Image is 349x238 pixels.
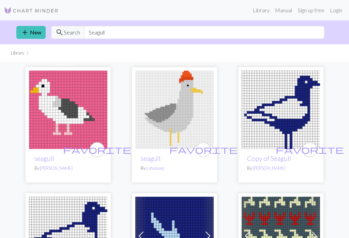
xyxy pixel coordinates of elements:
i: favourite [276,143,344,157]
img: seagull [135,71,214,149]
button: favourite [90,142,105,157]
i: favourite [63,143,131,157]
a: Sign up free [295,3,327,17]
img: seagull [29,71,107,149]
a: [PERSON_NAME] [40,165,73,171]
span: favorite [63,144,131,155]
a: seagull [34,154,54,162]
p: By [34,165,102,172]
p: By [141,165,208,172]
a: Login [327,3,345,17]
span: add [21,28,29,37]
img: Logo [4,6,59,15]
a: Copy of Seagull [247,154,291,162]
button: favourite [302,142,317,157]
span: search [56,28,64,37]
button: favourite [196,142,211,157]
a: Library [250,3,272,17]
span: favorite [276,144,344,155]
img: Seagull [242,71,320,149]
p: By [247,165,315,172]
a: Seagull [242,106,320,112]
a: seagull [29,106,107,112]
a: seagull [135,106,214,112]
a: cahalanej [146,165,164,171]
i: favourite [169,143,238,157]
li: Library [11,50,24,56]
span: Search [64,28,80,36]
a: New [16,26,46,39]
a: seagull [141,154,161,162]
span: favorite [169,144,238,155]
a: [PERSON_NAME] [253,165,285,171]
a: Manual [272,3,295,17]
